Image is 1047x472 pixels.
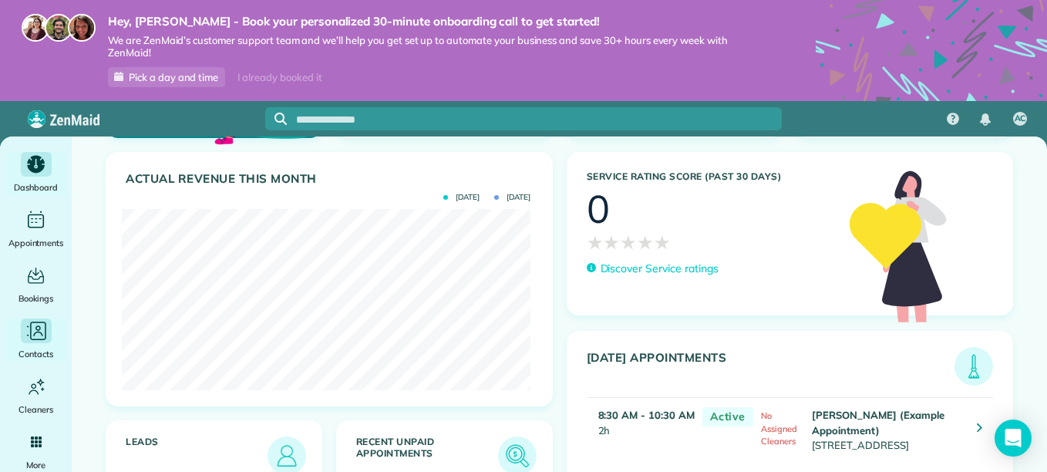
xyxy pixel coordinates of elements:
div: Open Intercom Messenger [995,420,1032,457]
span: No Assigned Cleaners [761,410,797,447]
a: Dashboard [6,152,66,195]
span: Dashboard [14,180,58,195]
td: [STREET_ADDRESS] [808,398,965,461]
a: Bookings [6,263,66,306]
span: [DATE] [443,194,480,201]
a: Pick a day and time [108,67,225,87]
a: Contacts [6,319,66,362]
td: 2h [587,398,695,461]
img: michelle-19f622bdf1676172e81f8f8fba1fb50e276960ebfe0243fe18214015130c80e4.jpg [68,14,96,42]
span: ★ [587,228,604,256]
span: Active [702,407,753,426]
span: ★ [620,228,637,256]
div: Notifications [969,103,1002,137]
div: 0 [587,190,610,228]
img: icon_unpaid_appointments-47b8ce3997adf2238b356f14209ab4cced10bd1f174958f3ca8f1d0dd7fffeee.png [502,440,533,471]
span: We are ZenMaid’s customer support team and we’ll help you get set up to automate your business an... [108,34,769,60]
img: icon_todays_appointments-901f7ab196bb0bea1936b74009e4eb5ffbc2d2711fa7634e0d609ed5ef32b18b.png [958,351,989,382]
strong: [PERSON_NAME] (Example Appointment) [812,409,944,437]
span: AC [1015,113,1026,125]
span: Cleaners [19,402,53,417]
span: Bookings [19,291,54,306]
button: Focus search [265,113,287,125]
strong: Hey, [PERSON_NAME] - Book your personalized 30-minute onboarding call to get started! [108,14,769,29]
img: maria-72a9807cf96188c08ef61303f053569d2e2a8a1cde33d635c8a3ac13582a053d.jpg [22,14,49,42]
span: ★ [637,228,654,256]
img: icon_leads-1bed01f49abd5b7fead27621c3d59655bb73ed531f8eeb49469d10e621d6b896.png [271,440,302,471]
span: ★ [603,228,620,256]
h3: [DATE] Appointments [587,351,955,386]
a: Cleaners [6,374,66,417]
span: ★ [654,228,671,256]
div: I already booked it [228,68,331,87]
strong: 8:30 AM - 10:30 AM [598,409,695,421]
a: Discover Service ratings [587,261,719,277]
p: Discover Service ratings [601,261,719,277]
a: Appointments [6,207,66,251]
h3: Actual Revenue this month [126,172,537,186]
svg: Focus search [274,113,287,125]
span: [DATE] [494,194,530,201]
span: Contacts [19,346,53,362]
span: Pick a day and time [129,71,218,83]
span: Appointments [8,235,64,251]
h3: Service Rating score (past 30 days) [587,171,834,182]
nav: Main [934,101,1047,137]
img: jorge-587dff0eeaa6aab1f244e6dc62b8924c3b6ad411094392a53c71c6c4a576187d.jpg [45,14,72,42]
